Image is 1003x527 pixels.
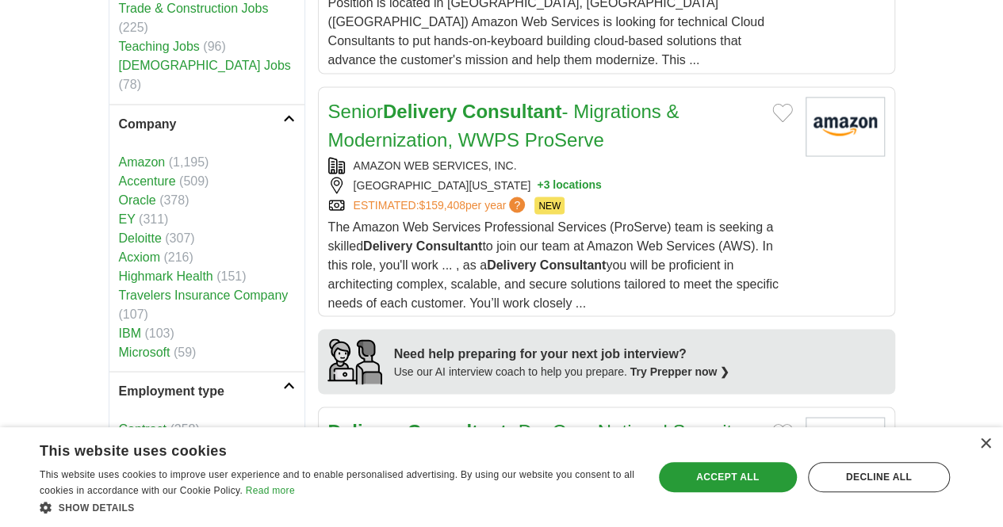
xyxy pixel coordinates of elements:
div: This website uses cookies [40,437,595,460]
a: Delivery Consultant- DevOps, National Security (NatSec) Professional Services (ProServe) [328,420,742,470]
a: Oracle [119,193,156,206]
strong: Delivery [383,100,457,121]
span: (378) [159,193,189,206]
strong: Delivery [363,239,412,252]
span: The Amazon Web Services Professional Services (ProServe) team is seeking a skilled to join our te... [328,220,779,309]
span: (1,195) [169,155,209,168]
strong: Delivery [487,258,536,271]
a: AMAZON WEB SERVICES, INC. [354,158,517,171]
a: Travelers Insurance Company [119,288,289,301]
span: ? [509,197,525,212]
a: Acxiom [119,250,160,263]
a: Trade & Construction Jobs [119,2,269,15]
h2: Employment type [119,381,283,400]
span: NEW [534,197,565,214]
span: (107) [119,307,148,320]
span: $159,408 [419,198,465,211]
a: Contract [119,422,167,435]
a: Highmark Health [119,269,213,282]
span: Show details [59,502,135,514]
img: Amazon logo [806,97,885,156]
span: (78) [119,78,141,91]
strong: Consultant [462,100,561,121]
div: Show details [40,499,635,515]
a: SeniorDelivery Consultant- Migrations & Modernization, WWPS ProServe [328,100,680,150]
div: Accept all [659,462,797,492]
span: (311) [139,212,168,225]
a: ESTIMATED:$159,408per year? [354,197,529,214]
h2: Company [119,114,283,133]
a: Employment type [109,371,304,410]
strong: Consultant [416,239,483,252]
strong: Consultant [540,258,607,271]
img: Amazon logo [806,417,885,476]
div: Close [979,438,991,450]
a: Try Prepper now ❯ [630,365,730,377]
div: [GEOGRAPHIC_DATA][US_STATE] [328,177,793,193]
a: Company [109,104,304,143]
button: +3 locations [537,177,601,193]
div: Use our AI interview coach to help you prepare. [394,363,730,380]
strong: Delivery [328,420,402,441]
span: + [537,177,543,193]
span: (103) [144,326,174,339]
a: Deloitte [119,231,162,244]
button: Add to favorite jobs [772,423,793,442]
a: Amazon [119,155,166,168]
div: Need help preparing for your next job interview? [394,344,730,363]
span: This website uses cookies to improve user experience and to enable personalised advertising. By u... [40,469,634,496]
span: (307) [165,231,194,244]
a: EY [119,212,136,225]
span: (509) [179,174,209,187]
a: Teaching Jobs [119,40,200,53]
span: (96) [203,40,225,53]
a: Microsoft [119,345,170,358]
a: Accenture [119,174,176,187]
a: IBM [119,326,141,339]
a: Read more, opens a new window [246,485,295,496]
div: Decline all [808,462,950,492]
span: (151) [216,269,246,282]
span: (216) [163,250,193,263]
a: [DEMOGRAPHIC_DATA] Jobs [119,59,291,72]
strong: Consultant [408,420,507,441]
button: Add to favorite jobs [772,103,793,122]
span: (59) [174,345,196,358]
span: (258) [170,422,199,435]
span: (225) [119,21,148,34]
